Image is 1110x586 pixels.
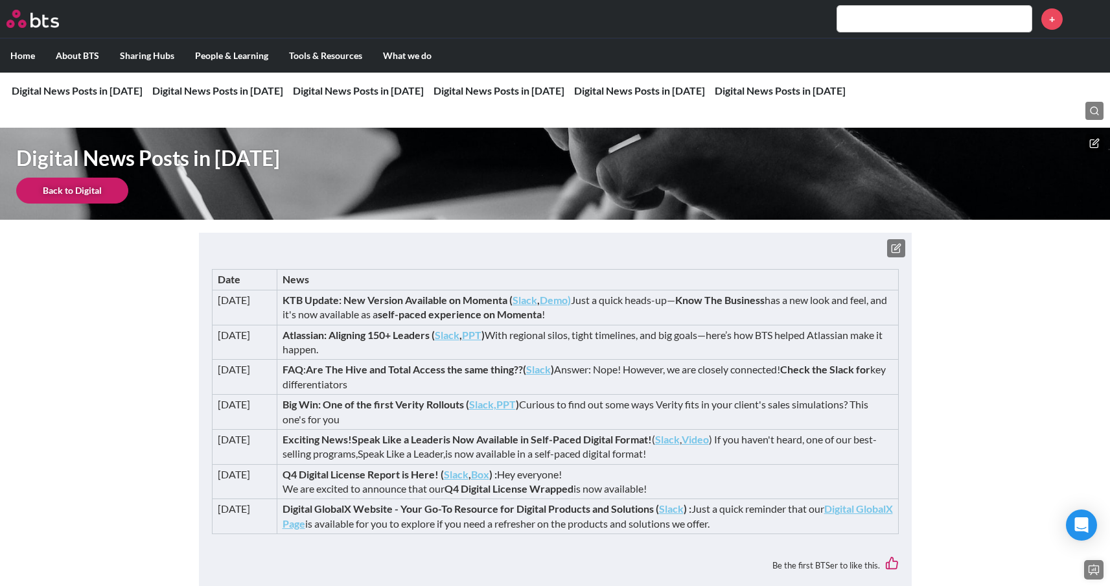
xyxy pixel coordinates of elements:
strong: Exciting News! [283,433,352,445]
strong: Digital GlobalX Website - Your Go-To Resource for Digital Products and Solutions ( [283,502,659,515]
strong: Know The Business [675,294,765,306]
strong: , [468,468,471,480]
td: [DATE] [212,360,277,395]
td: [DATE] [212,499,277,534]
img: BTS Logo [6,10,59,28]
a: PPT [462,329,481,341]
a: Slack, [469,398,496,410]
strong: self-paced experience on Momenta [378,308,542,320]
a: Go home [6,10,83,28]
strong: Speak Like a Leader [352,433,443,445]
td: [DATE] [212,290,277,325]
strong: Are The Hive and Total Access the same thing?? [306,363,523,375]
strong: , [459,329,462,341]
td: Curious to find out some ways Verity fits in your client's sales simulations? This one's for you [277,395,898,430]
a: Digital News Posts in [DATE] [715,84,846,97]
a: Digital News Posts in [DATE] [293,84,424,97]
strong: Q4 Digital License Wrapped [445,482,573,495]
strong: News [283,273,309,285]
strong: ( [523,363,526,375]
strong: Demo [540,294,568,306]
strong: Date [218,273,240,285]
a: Profile [1072,3,1104,34]
strong: ) : [489,468,497,480]
a: Slack [526,363,551,375]
button: Edit hero [1085,134,1104,152]
td: [DATE] [212,325,277,360]
strong: ) : [684,502,691,515]
img: Francis Roque [1072,3,1104,34]
strong: Atlassian: Aligning 150+ Leaders ( [283,329,435,341]
td: [DATE] [212,464,277,499]
label: About BTS [45,39,110,73]
a: Box [471,468,489,480]
label: People & Learning [185,39,279,73]
strong: is Now Available in Self-Paced Digital Format! [443,433,652,445]
a: Demo) [540,294,571,306]
strong: FAQ [283,363,303,375]
td: Hey everyone! We are excited to announce that our is now available! [277,464,898,499]
a: Digital News Posts in [DATE] [12,84,143,97]
td: [DATE] [212,395,277,430]
strong: Check the Slack for [780,363,870,375]
i: Speak Like a Leader, [358,447,445,460]
strong: Q4 Digital License Report is Here! ( [283,468,444,480]
a: Slack [435,329,459,341]
a: + [1041,8,1063,30]
td: With regional silos, tight timelines, and big goals—here’s how BTS helped Atlassian make it happen. [277,325,898,360]
strong: KTB Update: New Version Available on Momenta ( [283,294,513,306]
td: ( , ) If you haven't heard, one of our best-selling programs, is now available in a self-paced di... [277,429,898,464]
td: Just a quick reminder that our is available for you to explore if you need a refresher on the pro... [277,499,898,534]
a: Back to Digital [16,178,128,204]
a: Digital GlobalX Page [283,502,893,529]
a: Slack [659,502,684,515]
button: Edit text box [887,239,905,257]
a: Slack [655,433,680,445]
label: What we do [373,39,442,73]
a: Digital News Posts in [DATE] [152,84,283,97]
h1: Digital News Posts in [DATE] [16,144,770,173]
a: PPT [496,398,516,410]
strong: , [537,294,540,306]
div: Open Intercom Messenger [1066,510,1097,541]
a: Digital News Posts in [DATE] [434,84,564,97]
strong: Big Win: One of the first Verity Rollouts ( [283,398,469,410]
a: Slack [444,468,468,480]
td: : Answer: Nope! However, we are closely connected! key differentiators [277,360,898,395]
td: [DATE] [212,429,277,464]
td: Just a quick heads-up— has a new look and feel, and it's now available as a ! [277,290,898,325]
a: Slack [513,294,537,306]
div: Be the first BTSer to like this. [212,547,899,583]
label: Sharing Hubs [110,39,185,73]
strong: ) [551,363,554,375]
a: Digital News Posts in [DATE] [574,84,705,97]
a: Video [682,433,709,445]
label: Tools & Resources [279,39,373,73]
strong: ) [516,398,519,410]
strong: ) [481,329,485,341]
